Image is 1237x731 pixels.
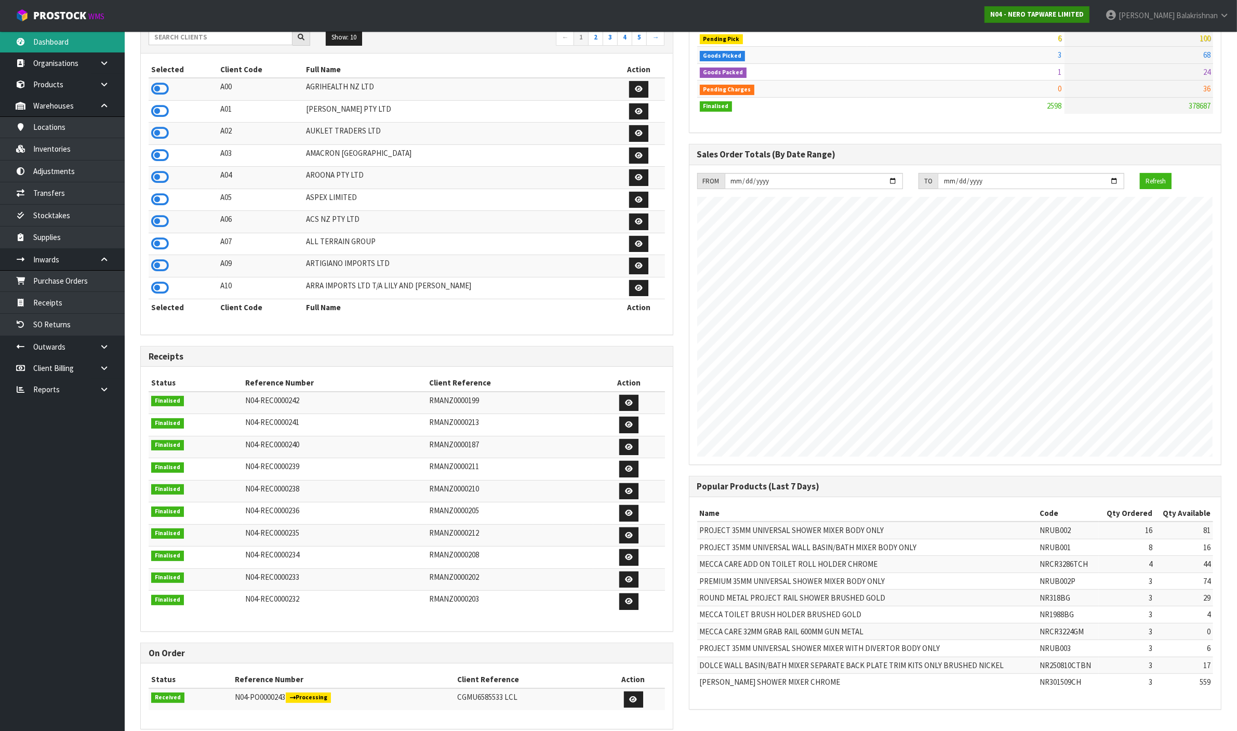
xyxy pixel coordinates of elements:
th: Client Reference [455,671,602,688]
th: Status [149,671,233,688]
td: AMACRON [GEOGRAPHIC_DATA] [303,144,613,167]
td: AROONA PTY LTD [303,167,613,189]
span: Finalised [151,462,184,473]
input: Search clients [149,29,292,45]
a: N04 - NERO TAPWARE LIMITED [985,6,1089,23]
td: MECCA TOILET BRUSH HOLDER BRUSHED GOLD [697,606,1037,623]
h3: On Order [149,648,665,658]
strong: N04 - NERO TAPWARE LIMITED [990,10,1084,19]
td: ROUND METAL PROJECT RAIL SHOWER BRUSHED GOLD [697,589,1037,606]
span: RMANZ0000187 [429,440,479,449]
a: 2 [588,29,603,46]
td: AGRIHEALTH NZ LTD [303,78,613,100]
th: Code [1037,505,1099,522]
td: MECCA CARE 32MM GRAB RAIL 600MM GUN METAL [697,623,1037,640]
td: 16 [1155,539,1213,555]
td: A05 [218,189,303,211]
span: RMANZ0000211 [429,461,479,471]
span: RMANZ0000199 [429,395,479,405]
button: Refresh [1140,173,1172,190]
span: RMANZ0000210 [429,484,479,494]
th: Client Code [218,61,303,78]
td: NRCR3286TCH [1037,556,1099,573]
td: ASPEX LIMITED [303,189,613,211]
span: RMANZ0000212 [429,528,479,538]
a: 4 [617,29,632,46]
th: Selected [149,299,218,316]
span: RMANZ0000213 [429,417,479,427]
td: N04-PO0000243 [233,688,455,711]
th: Client Code [218,299,303,316]
span: 36 [1203,84,1211,94]
span: 378687 [1189,101,1211,111]
td: NR250810CTBN [1037,657,1099,673]
th: Qty Available [1155,505,1213,522]
td: ARRA IMPORTS LTD T/A LILY AND [PERSON_NAME] [303,277,613,299]
span: RMANZ0000202 [429,572,479,582]
span: 3 [1058,50,1062,60]
td: NRUB001 [1037,539,1099,555]
th: Client Reference [427,375,594,391]
td: PROJECT 35MM UNIVERSAL SHOWER MIXER BODY ONLY [697,522,1037,539]
h3: Sales Order Totals (By Date Range) [697,150,1214,160]
td: CGMU6585533 LCL [455,688,602,711]
td: 74 [1155,573,1213,589]
td: 3 [1099,589,1155,606]
div: FROM [697,173,725,190]
td: 3 [1099,623,1155,640]
small: WMS [88,11,104,21]
td: 16 [1099,522,1155,539]
td: NRUB002P [1037,573,1099,589]
a: ← [556,29,574,46]
td: NR1988BG [1037,606,1099,623]
td: NRUB003 [1037,640,1099,657]
span: Finalised [151,484,184,495]
td: 6 [1155,640,1213,657]
span: N04-REC0000241 [245,417,299,427]
a: 1 [574,29,589,46]
th: Qty Ordered [1099,505,1155,522]
td: 559 [1155,674,1213,690]
td: ACS NZ PTY LTD [303,211,613,233]
td: A02 [218,123,303,145]
span: Finalised [151,440,184,450]
td: NR301509CH [1037,674,1099,690]
span: Finalised [151,573,184,583]
span: Finalised [151,507,184,517]
button: Show: 10 [326,29,362,46]
span: N04-REC0000242 [245,395,299,405]
span: RMANZ0000205 [429,506,479,515]
td: DOLCE WALL BASIN/BATH MIXER SEPARATE BACK PLATE TRIM KITS ONLY BRUSHED NICKEL [697,657,1037,673]
span: 0 [1058,84,1062,94]
td: 3 [1099,606,1155,623]
th: Status [149,375,243,391]
th: Full Name [303,61,613,78]
span: RMANZ0000208 [429,550,479,560]
td: ALL TERRAIN GROUP [303,233,613,255]
td: A00 [218,78,303,100]
td: [PERSON_NAME] SHOWER MIXER CHROME [697,674,1037,690]
th: Action [613,61,665,78]
a: 3 [603,29,618,46]
a: → [646,29,664,46]
span: 100 [1200,33,1211,43]
h3: Popular Products (Last 7 Days) [697,482,1214,491]
th: Action [602,671,665,688]
td: PROJECT 35MM UNIVERSAL SHOWER MIXER WITH DIVERTOR BODY ONLY [697,640,1037,657]
td: ARTIGIANO IMPORTS LTD [303,255,613,277]
td: A10 [218,277,303,299]
span: ProStock [33,9,86,22]
th: Name [697,505,1037,522]
td: A06 [218,211,303,233]
span: 1 [1058,67,1062,77]
span: Finalised [151,595,184,605]
div: TO [919,173,938,190]
a: 5 [632,29,647,46]
td: 81 [1155,522,1213,539]
td: [PERSON_NAME] PTY LTD [303,100,613,123]
td: NR318BG [1037,589,1099,606]
span: N04-REC0000239 [245,461,299,471]
span: Received [151,693,184,703]
span: N04-REC0000234 [245,550,299,560]
td: MECCA CARE ADD ON TOILET ROLL HOLDER CHROME [697,556,1037,573]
